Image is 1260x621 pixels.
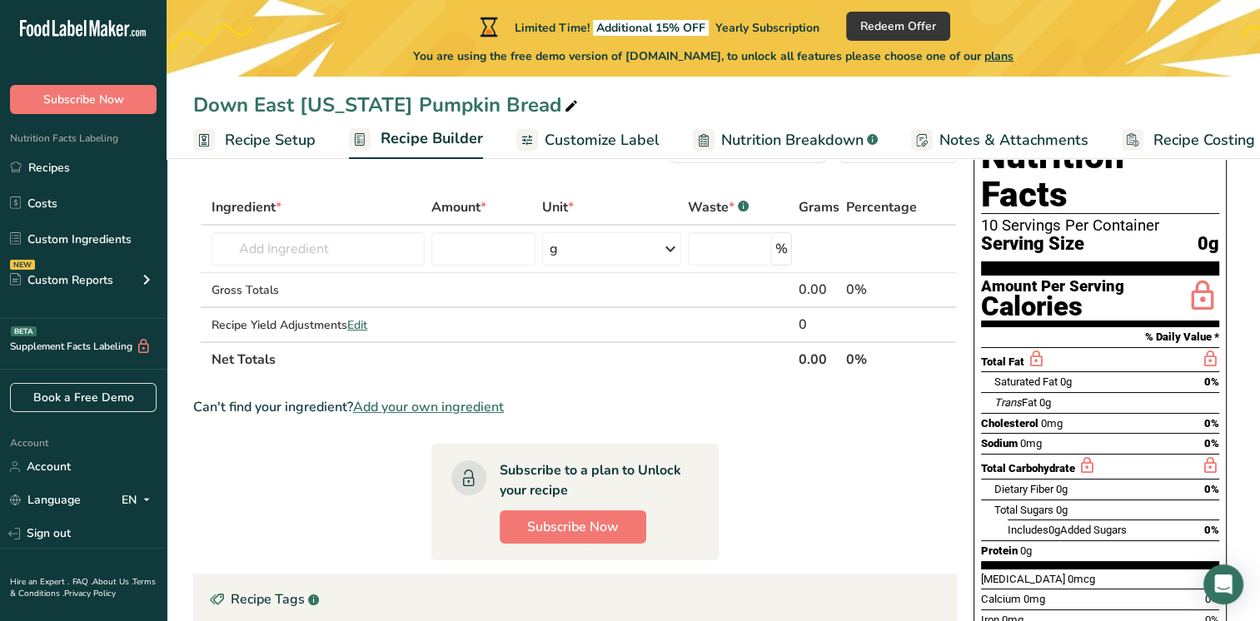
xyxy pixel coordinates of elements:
span: Saturated Fat [994,375,1058,388]
h1: Nutrition Facts [981,137,1219,214]
a: Nutrition Breakdown [693,122,878,159]
span: Total Sugars [994,504,1053,516]
a: Recipe Costing [1122,122,1255,159]
th: 0.00 [795,341,843,376]
a: Recipe Builder [349,120,483,160]
div: Limited Time! [476,17,819,37]
div: EN [122,490,157,510]
span: 0g [1056,483,1068,495]
a: Notes & Attachments [911,122,1088,159]
div: 0 [799,315,839,335]
a: Privacy Policy [64,588,116,599]
span: 0g [1198,234,1219,255]
span: Sodium [981,437,1018,450]
span: 0% [1204,524,1219,536]
span: Total Fat [981,355,1024,368]
span: Redeem Offer [860,17,936,35]
div: Custom Reports [10,271,113,289]
span: Notes & Attachments [939,129,1088,152]
span: Add your own ingredient [353,397,504,417]
span: 0mg [1041,417,1063,430]
span: Includes Added Sugars [1008,524,1127,536]
div: 10 Servings Per Container [981,217,1219,234]
span: Recipe Setup [225,129,316,152]
span: [MEDICAL_DATA] [981,573,1065,585]
span: Percentage [846,197,917,217]
button: Subscribe Now [10,85,157,114]
div: 0% [846,280,917,300]
span: Fat [994,396,1037,409]
div: 0.00 [799,280,839,300]
span: Recipe Builder [381,127,483,150]
span: Ingredient [212,197,281,217]
div: Recipe Yield Adjustments [212,316,425,334]
span: Yearly Subscription [715,20,819,36]
span: plans [984,48,1013,64]
span: 0g [1048,524,1060,536]
span: 0% [1204,437,1219,450]
span: 0% [1204,417,1219,430]
span: 0mcg [1068,573,1095,585]
span: Subscribe Now [43,91,124,108]
span: Grams [799,197,839,217]
div: Amount Per Serving [981,279,1124,295]
div: Waste [688,197,749,217]
th: Net Totals [208,341,795,376]
div: Open Intercom Messenger [1203,564,1243,604]
div: BETA [11,326,37,336]
span: 0g [1060,375,1072,388]
span: 0% [1204,483,1219,495]
span: Dietary Fiber [994,483,1053,495]
span: Subscribe Now [527,517,619,537]
span: 0% [1204,375,1219,388]
span: Customize Label [545,129,660,152]
input: Add Ingredient [212,232,425,266]
div: Calories [981,295,1124,319]
span: Additional 15% OFF [593,20,709,36]
span: Unit [542,197,574,217]
div: Down East [US_STATE] Pumpkin Bread [193,90,581,120]
a: About Us . [92,576,132,588]
span: Total Carbohydrate [981,462,1075,474]
span: Amount [431,197,486,217]
i: Trans [994,396,1022,409]
section: % Daily Value * [981,327,1219,347]
th: 0% [843,341,920,376]
a: Customize Label [516,122,660,159]
a: FAQ . [72,576,92,588]
div: g [550,239,558,259]
span: You are using the free demo version of [DOMAIN_NAME], to unlock all features please choose one of... [413,47,1013,65]
span: 0mg [1023,593,1045,605]
a: Language [10,485,81,514]
a: Terms & Conditions . [10,576,156,599]
span: Nutrition Breakdown [721,129,864,152]
a: Hire an Expert . [10,576,69,588]
span: Edit [347,317,367,333]
span: Recipe Costing [1153,129,1255,152]
span: 0g [1039,396,1051,409]
span: 0g [1056,504,1068,516]
span: 0g [1020,544,1032,557]
div: NEW [10,260,35,270]
div: Gross Totals [212,281,425,299]
button: Redeem Offer [846,12,950,41]
span: Cholesterol [981,417,1038,430]
a: Recipe Setup [193,122,316,159]
a: Book a Free Demo [10,383,157,412]
span: Protein [981,544,1018,557]
span: Serving Size [981,234,1084,255]
span: 0mg [1020,437,1042,450]
div: Subscribe to a plan to Unlock your recipe [500,460,685,500]
div: Can't find your ingredient? [193,397,957,417]
button: Subscribe Now [500,510,646,544]
span: Calcium [981,593,1021,605]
